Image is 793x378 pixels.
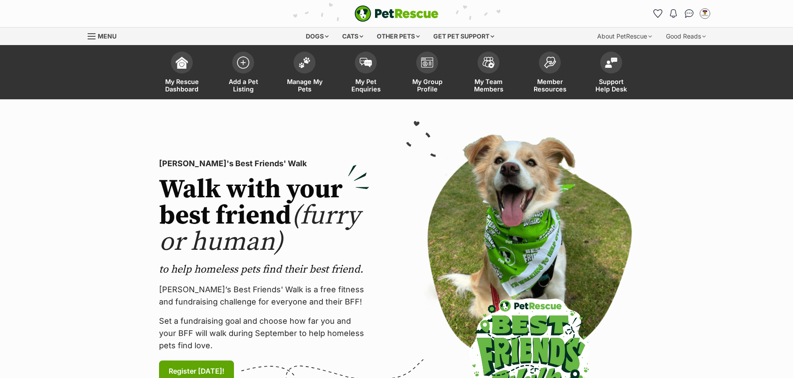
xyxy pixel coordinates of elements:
[396,47,458,99] a: My Group Profile
[335,47,396,99] a: My Pet Enquiries
[519,47,581,99] a: Member Resources
[336,28,369,45] div: Cats
[670,9,677,18] img: notifications-46538b983faf8c2785f20acdc204bb7945ddae34d4c08c2a6579f10ce5e182be.svg
[544,56,556,68] img: member-resources-icon-8e73f808a243e03378d46382f2149f9095a855e16c252ad45f914b54edf8863c.svg
[346,78,386,93] span: My Pet Enquiries
[88,28,123,43] a: Menu
[360,58,372,67] img: pet-enquiries-icon-7e3ad2cf08bfb03b45e93fb7055b45f3efa6380592205ae92323e6603595dc1f.svg
[298,57,311,68] img: manage-my-pets-icon-02211641906a0b7f246fdf0571729dbe1e7629f14944591b6c1af311fb30b64b.svg
[159,262,369,276] p: to help homeless pets find their best friend.
[162,78,202,93] span: My Rescue Dashboard
[151,47,212,99] a: My Rescue Dashboard
[285,78,324,93] span: Manage My Pets
[354,5,439,22] img: logo-e224e6f780fb5917bec1dbf3a21bbac754714ae5b6737aabdf751b685950b380.svg
[701,9,709,18] img: W.I.S.H Rescue profile pic
[169,366,224,376] span: Register [DATE]!
[591,28,658,45] div: About PetRescue
[371,28,426,45] div: Other pets
[469,78,508,93] span: My Team Members
[159,283,369,308] p: [PERSON_NAME]’s Best Friends' Walk is a free fitness and fundraising challenge for everyone and t...
[660,28,712,45] div: Good Reads
[530,78,570,93] span: Member Resources
[159,315,369,352] p: Set a fundraising goal and choose how far you and your BFF will walk during September to help hom...
[159,157,369,170] p: [PERSON_NAME]'s Best Friends' Walk
[237,56,249,69] img: add-pet-listing-icon-0afa8454b4691262ce3f59096e99ab1cd57d4a30225e0717b998d2c9b9846f56.svg
[427,28,500,45] div: Get pet support
[421,57,433,68] img: group-profile-icon-3fa3cf56718a62981997c0bc7e787c4b2cf8bcc04b72c1350f741eb67cf2f40e.svg
[651,7,712,21] ul: Account quick links
[666,7,680,21] button: Notifications
[591,78,631,93] span: Support Help Desk
[176,56,188,69] img: dashboard-icon-eb2f2d2d3e046f16d808141f083e7271f6b2e854fb5c12c21221c1fb7104beca.svg
[159,199,360,259] span: (furry or human)
[482,57,495,68] img: team-members-icon-5396bd8760b3fe7c0b43da4ab00e1e3bb1a5d9ba89233759b79545d2d3fc5d0d.svg
[581,47,642,99] a: Support Help Desk
[698,7,712,21] button: My account
[159,177,369,255] h2: Walk with your best friend
[223,78,263,93] span: Add a Pet Listing
[682,7,696,21] a: Conversations
[354,5,439,22] a: PetRescue
[605,57,617,68] img: help-desk-icon-fdf02630f3aa405de69fd3d07c3f3aa587a6932b1a1747fa1d2bba05be0121f9.svg
[685,9,694,18] img: chat-41dd97257d64d25036548639549fe6c8038ab92f7586957e7f3b1b290dea8141.svg
[300,28,335,45] div: Dogs
[98,32,117,40] span: Menu
[212,47,274,99] a: Add a Pet Listing
[651,7,665,21] a: Favourites
[274,47,335,99] a: Manage My Pets
[407,78,447,93] span: My Group Profile
[458,47,519,99] a: My Team Members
